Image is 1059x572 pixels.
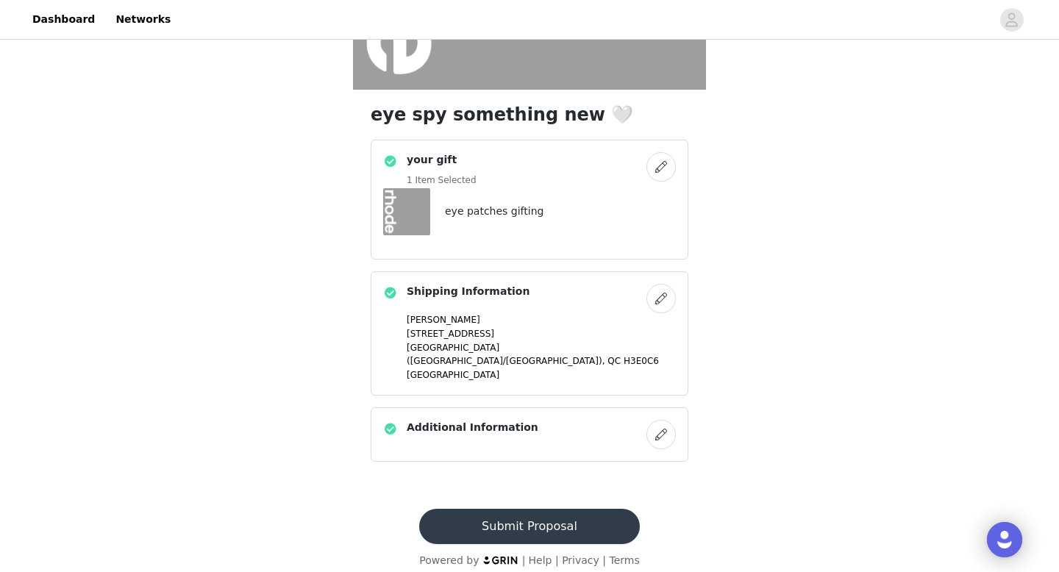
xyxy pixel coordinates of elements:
[482,555,519,565] img: logo
[407,174,477,187] h5: 1 Item Selected
[383,188,430,235] img: eye patches gifting
[522,554,526,566] span: |
[407,368,676,382] p: [GEOGRAPHIC_DATA]
[407,284,529,299] h4: Shipping Information
[407,152,477,168] h4: your gift
[407,343,605,366] span: [GEOGRAPHIC_DATA] ([GEOGRAPHIC_DATA]/[GEOGRAPHIC_DATA]),
[445,204,543,219] h4: eye patches gifting
[407,420,538,435] h4: Additional Information
[624,356,659,366] span: H3E0C6
[987,522,1022,557] div: Open Intercom Messenger
[419,554,479,566] span: Powered by
[1005,8,1019,32] div: avatar
[371,271,688,396] div: Shipping Information
[562,554,599,566] a: Privacy
[107,3,179,36] a: Networks
[407,327,676,340] p: [STREET_ADDRESS]
[407,313,676,326] p: [PERSON_NAME]
[602,554,606,566] span: |
[555,554,559,566] span: |
[529,554,552,566] a: Help
[419,509,639,544] button: Submit Proposal
[371,140,688,260] div: your gift
[24,3,104,36] a: Dashboard
[609,554,639,566] a: Terms
[607,356,621,366] span: QC
[371,407,688,462] div: Additional Information
[371,101,688,128] h1: eye spy something new 🤍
